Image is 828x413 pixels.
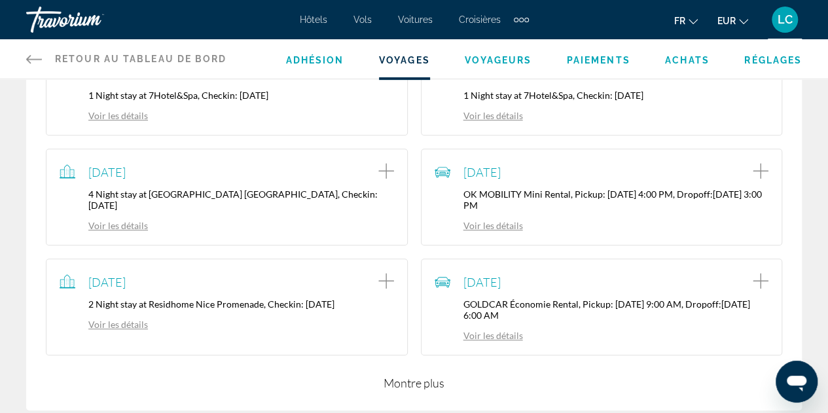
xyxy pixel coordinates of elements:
[435,298,769,321] p: GOLDCAR Économie Rental, Pickup: [DATE] 9:00 AM, Dropoff:[DATE] 6:00 AM
[744,55,802,65] a: Réglages
[674,16,685,26] span: fr
[435,330,523,341] a: Voir les détails
[55,54,227,64] span: Retour au tableau de bord
[674,11,698,30] button: Change language
[353,14,372,25] a: Vols
[60,298,394,310] p: 2 Night stay at Residhome Nice Promenade, Checkin: [DATE]
[300,14,327,25] a: Hôtels
[88,165,126,179] span: [DATE]
[286,55,344,65] a: Adhésion
[768,6,802,33] button: User Menu
[378,272,394,292] button: Add item to trip
[26,39,227,79] a: Retour au tableau de bord
[435,189,769,211] p: OK MOBILITY Mini Rental, Pickup: [DATE] 4:00 PM, Dropoff:[DATE] 3:00 PM
[776,361,818,403] iframe: Bouton de lancement de la fenêtre de messagerie
[60,220,148,231] a: Voir les détails
[435,110,523,121] a: Voir les détails
[463,275,501,289] span: [DATE]
[60,319,148,330] a: Voir les détails
[26,3,157,37] a: Travorium
[514,9,529,30] button: Extra navigation items
[60,189,394,211] p: 4 Night stay at [GEOGRAPHIC_DATA] [GEOGRAPHIC_DATA], Checkin: [DATE]
[465,55,531,65] a: Voyageurs
[463,165,501,179] span: [DATE]
[665,55,710,65] a: Achats
[459,14,501,25] a: Croisières
[60,90,394,101] p: 1 Night stay at 7Hotel&Spa, Checkin: [DATE]
[753,162,768,182] button: Add item to trip
[435,90,769,101] p: 1 Night stay at 7Hotel&Spa, Checkin: [DATE]
[379,55,430,65] a: Voyages
[753,272,768,292] button: Add item to trip
[778,13,793,26] span: LC
[717,11,748,30] button: Change currency
[717,16,736,26] span: EUR
[398,14,433,25] a: Voitures
[60,110,148,121] a: Voir les détails
[378,162,394,182] button: Add item to trip
[567,55,630,65] a: Paiements
[88,275,126,289] span: [DATE]
[384,375,444,391] button: Montre plus
[435,220,523,231] a: Voir les détails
